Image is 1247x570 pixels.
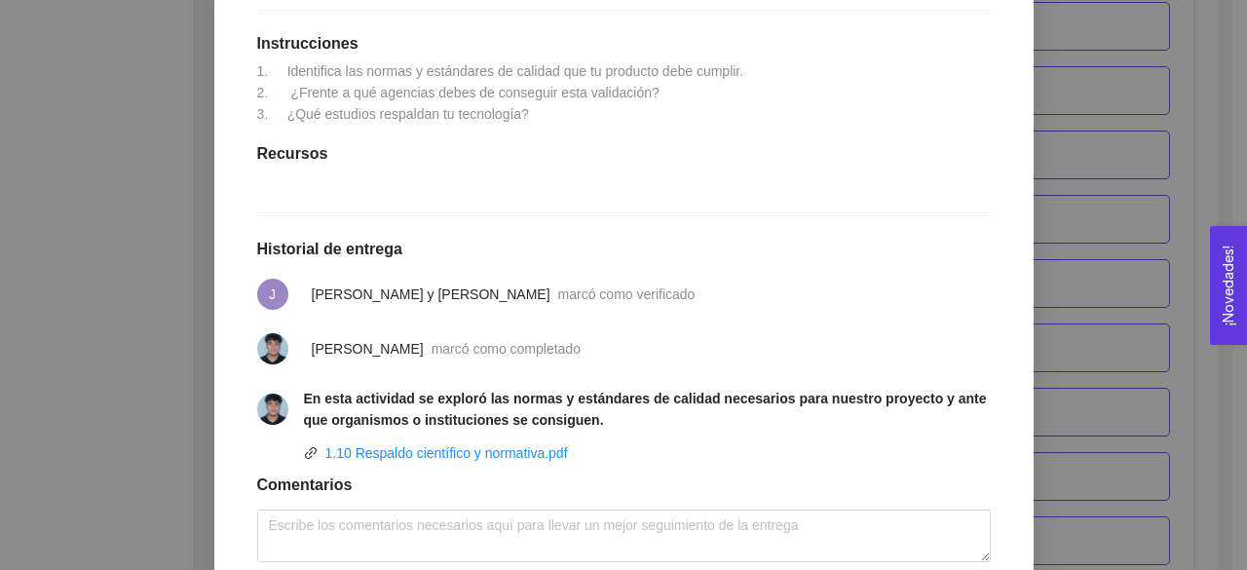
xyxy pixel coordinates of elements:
[257,394,288,425] img: 1746337396128-Perfil.jpg
[257,63,744,122] span: 1. Identifica las normas y estándares de calidad que tu producto debe cumplir. 2. ¿Frente a qué a...
[257,34,991,54] h1: Instrucciones
[1210,226,1247,345] button: Open Feedback Widget
[304,391,987,428] strong: En esta actividad se exploró las normas y estándares de calidad necesarios para nuestro proyecto ...
[257,144,991,164] h1: Recursos
[432,341,581,357] span: marcó como completado
[257,240,991,259] h1: Historial de entrega
[312,341,424,357] span: [PERSON_NAME]
[257,333,288,364] img: 1746337396128-Perfil.jpg
[304,446,318,460] span: link
[325,445,568,461] a: 1.10 Respaldo científico y normativa.pdf
[257,475,991,495] h1: Comentarios
[312,286,550,302] span: [PERSON_NAME] y [PERSON_NAME]
[269,279,276,310] span: J
[558,286,696,302] span: marcó como verificado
